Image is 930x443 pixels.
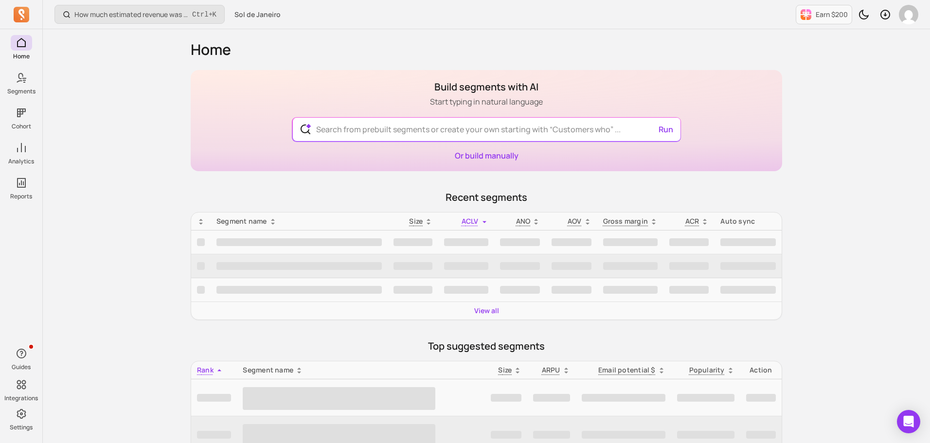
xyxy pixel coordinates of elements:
[444,262,488,270] span: ‌
[498,365,512,374] span: Size
[474,306,499,316] a: View all
[191,191,782,204] p: Recent segments
[897,410,920,433] div: Open Intercom Messenger
[582,431,665,439] span: ‌
[669,262,709,270] span: ‌
[491,394,521,402] span: ‌
[533,394,570,402] span: ‌
[393,262,432,270] span: ‌
[197,286,205,294] span: ‌
[796,5,852,24] button: Earn $200
[444,286,488,294] span: ‌
[720,216,776,226] div: Auto sync
[500,286,540,294] span: ‌
[462,216,479,226] span: ACLV
[197,394,231,402] span: ‌
[603,216,648,226] p: Gross margin
[677,431,734,439] span: ‌
[685,216,699,226] p: ACR
[746,365,776,375] div: Action
[899,5,918,24] img: avatar
[11,344,32,373] button: Guides
[533,431,570,439] span: ‌
[542,365,560,375] p: ARPU
[552,262,591,270] span: ‌
[516,216,531,226] span: ANO
[216,216,382,226] div: Segment name
[568,216,582,226] p: AOV
[7,88,36,95] p: Segments
[500,262,540,270] span: ‌
[746,394,776,402] span: ‌
[234,10,281,19] span: Sol de Janeiro
[689,365,725,375] p: Popularity
[677,394,734,402] span: ‌
[393,238,432,246] span: ‌
[720,262,776,270] span: ‌
[669,286,709,294] span: ‌
[444,238,488,246] span: ‌
[816,10,848,19] p: Earn $200
[552,238,591,246] span: ‌
[455,150,519,161] a: Or build manually
[4,394,38,402] p: Integrations
[854,5,874,24] button: Toggle dark mode
[13,53,30,60] p: Home
[216,286,382,294] span: ‌
[603,238,658,246] span: ‌
[192,9,216,19] span: +
[603,262,658,270] span: ‌
[74,10,188,19] p: How much estimated revenue was generated from a campaign?
[746,431,776,439] span: ‌
[10,193,32,200] p: Reports
[308,118,665,141] input: Search from prebuilt segments or create your own starting with “Customers who” ...
[213,11,216,18] kbd: K
[598,365,656,375] p: Email potential $
[720,238,776,246] span: ‌
[197,431,231,439] span: ‌
[192,10,209,19] kbd: Ctrl
[10,424,33,431] p: Settings
[500,238,540,246] span: ‌
[197,365,214,374] span: Rank
[552,286,591,294] span: ‌
[491,431,521,439] span: ‌
[191,339,782,353] p: Top suggested segments
[12,363,31,371] p: Guides
[197,262,205,270] span: ‌
[8,158,34,165] p: Analytics
[582,394,665,402] span: ‌
[216,238,382,246] span: ‌
[430,96,543,107] p: Start typing in natural language
[669,238,709,246] span: ‌
[229,6,286,23] button: Sol de Janeiro
[216,262,382,270] span: ‌
[243,365,479,375] div: Segment name
[243,387,435,410] span: ‌
[409,216,423,226] span: Size
[603,286,658,294] span: ‌
[54,5,225,24] button: How much estimated revenue was generated from a campaign?Ctrl+K
[430,80,543,94] h1: Build segments with AI
[655,120,677,139] button: Run
[12,123,31,130] p: Cohort
[197,238,205,246] span: ‌
[393,286,432,294] span: ‌
[191,41,782,58] h1: Home
[720,286,776,294] span: ‌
